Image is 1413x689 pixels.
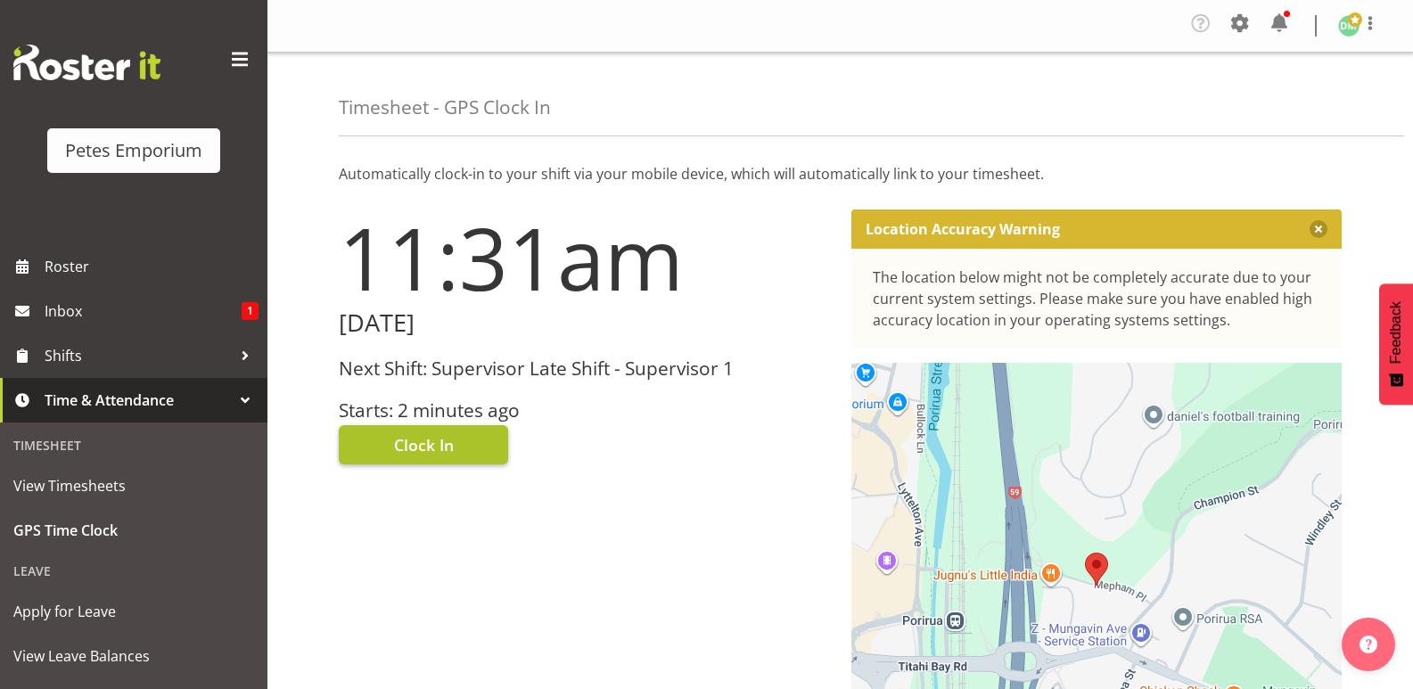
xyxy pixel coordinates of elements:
h1: 11:31am [339,209,830,306]
span: 1 [242,302,259,320]
span: Time & Attendance [45,387,232,414]
span: GPS Time Clock [13,517,254,544]
a: Apply for Leave [4,589,263,634]
span: Apply for Leave [13,598,254,625]
span: Shifts [45,342,232,369]
div: Timesheet [4,427,263,463]
img: Rosterit website logo [13,45,160,80]
a: GPS Time Clock [4,508,263,553]
button: Feedback - Show survey [1379,283,1413,405]
img: david-mcauley697.jpg [1338,15,1360,37]
span: View Leave Balances [13,643,254,669]
span: Roster [45,253,259,280]
h3: Starts: 2 minutes ago [339,400,830,421]
h2: [DATE] [339,309,830,337]
img: help-xxl-2.png [1360,636,1377,653]
p: Location Accuracy Warning [866,220,1060,238]
div: Leave [4,553,263,589]
h4: Timesheet - GPS Clock In [339,97,551,118]
span: Clock In [394,433,454,456]
a: View Leave Balances [4,634,263,678]
span: View Timesheets [13,472,254,499]
button: Clock In [339,425,508,464]
div: The location below might not be completely accurate due to your current system settings. Please m... [873,267,1321,331]
div: Petes Emporium [65,137,202,164]
p: Automatically clock-in to your shift via your mobile device, which will automatically link to you... [339,163,1342,185]
span: Feedback [1388,301,1404,364]
button: Close message [1310,220,1327,238]
span: Inbox [45,298,242,324]
h3: Next Shift: Supervisor Late Shift - Supervisor 1 [339,358,830,379]
a: View Timesheets [4,463,263,508]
